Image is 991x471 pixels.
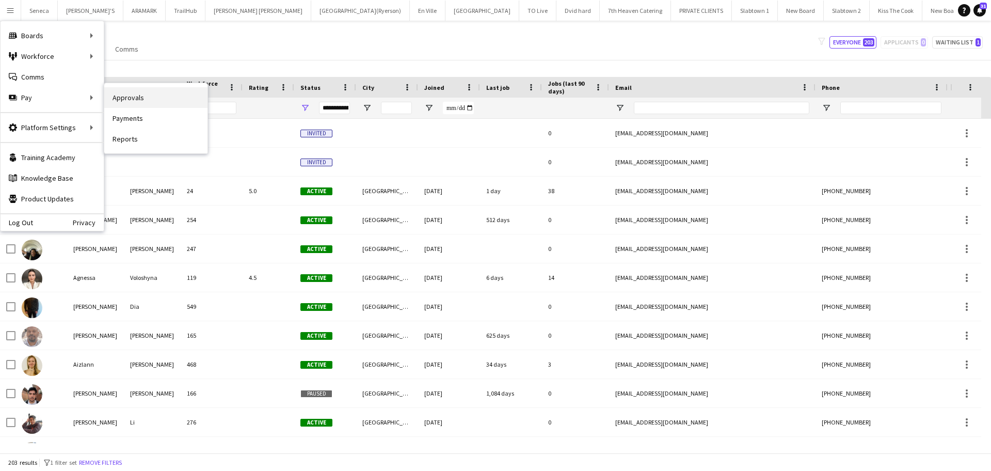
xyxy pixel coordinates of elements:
[356,437,418,465] div: [GEOGRAPHIC_DATA]
[600,1,671,21] button: 7th Heaven Catering
[480,321,542,350] div: 625 days
[615,84,632,91] span: Email
[67,234,124,263] div: [PERSON_NAME]
[542,263,609,292] div: 14
[1,117,104,138] div: Platform Settings
[1,25,104,46] div: Boards
[356,321,418,350] div: [GEOGRAPHIC_DATA]
[542,119,609,147] div: 0
[542,437,609,465] div: 0
[816,206,948,234] div: [PHONE_NUMBER]
[166,1,205,21] button: TrailHub
[356,408,418,436] div: [GEOGRAPHIC_DATA]
[300,303,332,311] span: Active
[181,263,243,292] div: 119
[300,361,332,369] span: Active
[111,42,142,56] a: Comms
[1,218,33,227] a: Log Out
[932,36,983,49] button: Waiting list1
[732,1,778,21] button: Slabtown 1
[445,1,519,21] button: [GEOGRAPHIC_DATA]
[181,408,243,436] div: 276
[816,263,948,292] div: [PHONE_NUMBER]
[187,80,224,95] span: Workforce ID
[356,177,418,205] div: [GEOGRAPHIC_DATA]
[976,38,981,46] span: 1
[205,102,236,114] input: Workforce ID Filter Input
[816,177,948,205] div: [PHONE_NUMBER]
[300,187,332,195] span: Active
[418,437,480,465] div: [DATE]
[104,108,207,129] a: Payments
[181,292,243,321] div: 549
[816,292,948,321] div: [PHONE_NUMBER]
[356,379,418,407] div: [GEOGRAPHIC_DATA]
[1,168,104,189] a: Knowledge Base
[816,408,948,436] div: [PHONE_NUMBER]
[77,457,124,468] button: Remove filters
[443,102,474,114] input: Joined Filter Input
[300,332,332,340] span: Active
[418,263,480,292] div: [DATE]
[480,437,542,465] div: 826 days
[480,206,542,234] div: 512 days
[410,1,445,21] button: En Ville
[542,321,609,350] div: 0
[356,206,418,234] div: [GEOGRAPHIC_DATA]
[609,177,816,205] div: [EMAIL_ADDRESS][DOMAIN_NAME]
[816,234,948,263] div: [PHONE_NUMBER]
[609,350,816,379] div: [EMAIL_ADDRESS][DOMAIN_NAME]
[418,234,480,263] div: [DATE]
[356,263,418,292] div: [GEOGRAPHIC_DATA]
[418,321,480,350] div: [DATE]
[519,1,556,21] button: TO Live
[22,240,42,260] img: Adriana da Silva
[22,442,42,463] img: Alejandra Muñoz
[609,206,816,234] div: [EMAIL_ADDRESS][DOMAIN_NAME]
[123,1,166,21] button: ARAMARK
[124,408,181,436] div: Li
[300,159,332,166] span: Invited
[542,234,609,263] div: 0
[381,102,412,114] input: City Filter Input
[816,379,948,407] div: [PHONE_NUMBER]
[486,84,509,91] span: Last job
[300,216,332,224] span: Active
[356,292,418,321] div: [GEOGRAPHIC_DATA]
[548,80,590,95] span: Jobs (last 90 days)
[300,390,332,398] span: Paused
[615,103,625,113] button: Open Filter Menu
[300,103,310,113] button: Open Filter Menu
[67,292,124,321] div: [PERSON_NAME]
[73,218,104,227] a: Privacy
[124,206,181,234] div: [PERSON_NAME]
[243,177,294,205] div: 5.0
[22,384,42,405] img: Alan Gabriel Andrade Lyra
[124,437,181,465] div: [PERSON_NAME]
[816,321,948,350] div: [PHONE_NUMBER]
[816,350,948,379] div: [PHONE_NUMBER]
[362,84,374,91] span: City
[21,1,58,21] button: Seneca
[542,408,609,436] div: 0
[480,350,542,379] div: 34 days
[124,177,181,205] div: [PERSON_NAME]
[124,350,181,379] div: [PERSON_NAME]
[973,4,986,17] a: 31
[418,408,480,436] div: [DATE]
[22,326,42,347] img: Ahmed Rahman
[104,129,207,149] a: Reports
[609,321,816,350] div: [EMAIL_ADDRESS][DOMAIN_NAME]
[67,350,124,379] div: Aizlann
[542,148,609,176] div: 0
[542,177,609,205] div: 38
[1,46,104,67] div: Workforce
[824,1,870,21] button: Slabtown 2
[22,355,42,376] img: Aizlann Rieck
[671,1,732,21] button: PRIVATE CLIENTS
[822,103,831,113] button: Open Filter Menu
[829,36,876,49] button: Everyone203
[609,119,816,147] div: [EMAIL_ADDRESS][DOMAIN_NAME]
[480,263,542,292] div: 6 days
[124,292,181,321] div: Dia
